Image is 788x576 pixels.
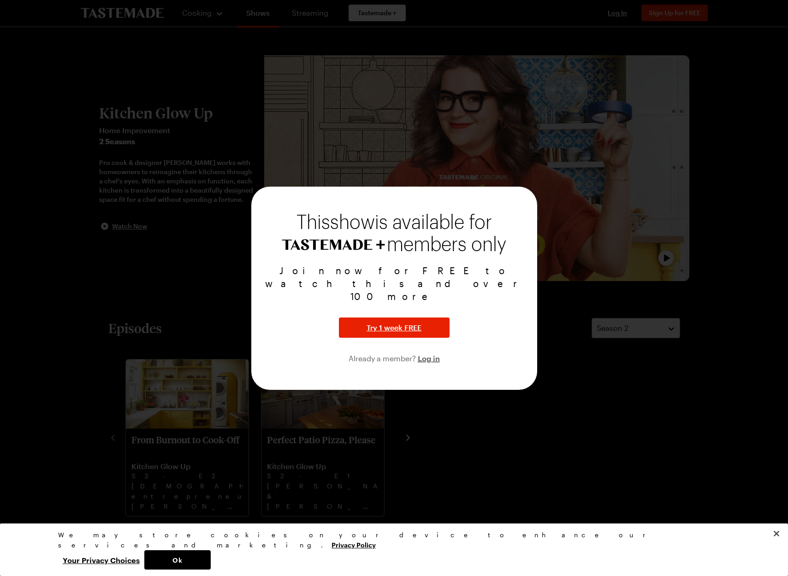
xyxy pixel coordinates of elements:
button: Log in [418,353,440,364]
a: More information about your privacy, opens in a new tab [332,540,376,549]
span: members only [387,235,506,255]
img: Tastemade+ [282,239,385,250]
button: Try 1 week FREE [339,317,450,338]
span: Already a member? [349,354,418,363]
div: Privacy [58,530,722,570]
span: Try 1 week FREE [367,322,421,333]
div: We may store cookies on your device to enhance our services and marketing. [58,530,722,550]
button: Close [766,523,787,544]
p: Join now for FREE to watch this and over 100 more [262,264,526,303]
button: Ok [144,550,211,570]
span: This show is available for [296,213,492,232]
button: Your Privacy Choices [58,550,144,570]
